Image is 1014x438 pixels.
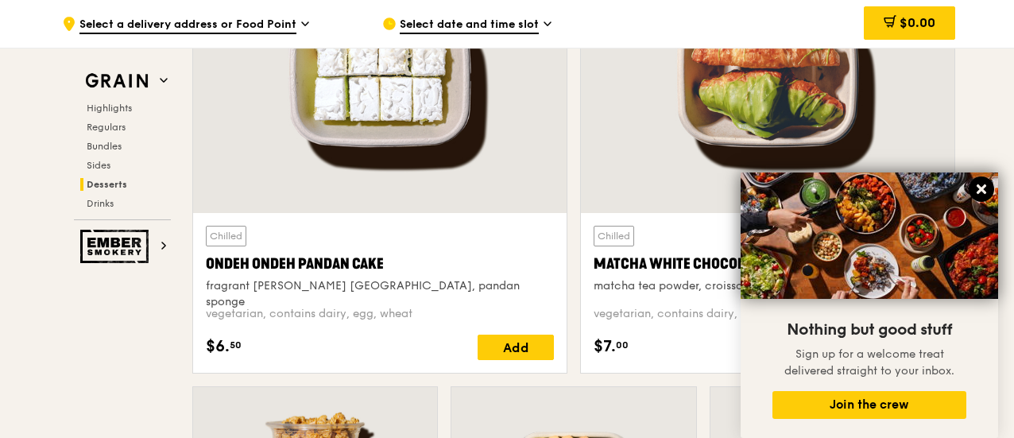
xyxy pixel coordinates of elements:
[594,226,634,246] div: Chilled
[772,391,966,419] button: Join the crew
[87,179,127,190] span: Desserts
[206,226,246,246] div: Chilled
[784,347,954,378] span: Sign up for a welcome treat delivered straight to your inbox.
[206,278,554,310] div: fragrant [PERSON_NAME] [GEOGRAPHIC_DATA], pandan sponge
[787,320,952,339] span: Nothing but good stuff
[87,103,132,114] span: Highlights
[79,17,296,34] span: Select a delivery address or Food Point
[80,230,153,263] img: Ember Smokery web logo
[230,339,242,351] span: 50
[616,339,629,351] span: 00
[87,160,110,171] span: Sides
[594,278,942,294] div: matcha tea powder, croissant, white chocolate
[594,306,942,322] div: vegetarian, contains dairy, egg, wheat
[206,335,230,359] span: $6.
[741,172,998,299] img: DSC07876-Edit02-Large.jpeg
[400,17,539,34] span: Select date and time slot
[594,253,942,275] div: Matcha White Chocolate Croissants
[87,198,114,209] span: Drinks
[87,141,122,152] span: Bundles
[206,306,554,322] div: vegetarian, contains dairy, egg, wheat
[900,15,935,30] span: $0.00
[594,335,616,359] span: $7.
[80,67,153,95] img: Grain web logo
[87,122,126,133] span: Regulars
[206,253,554,275] div: Ondeh Ondeh Pandan Cake
[969,176,994,202] button: Close
[478,335,554,360] div: Add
